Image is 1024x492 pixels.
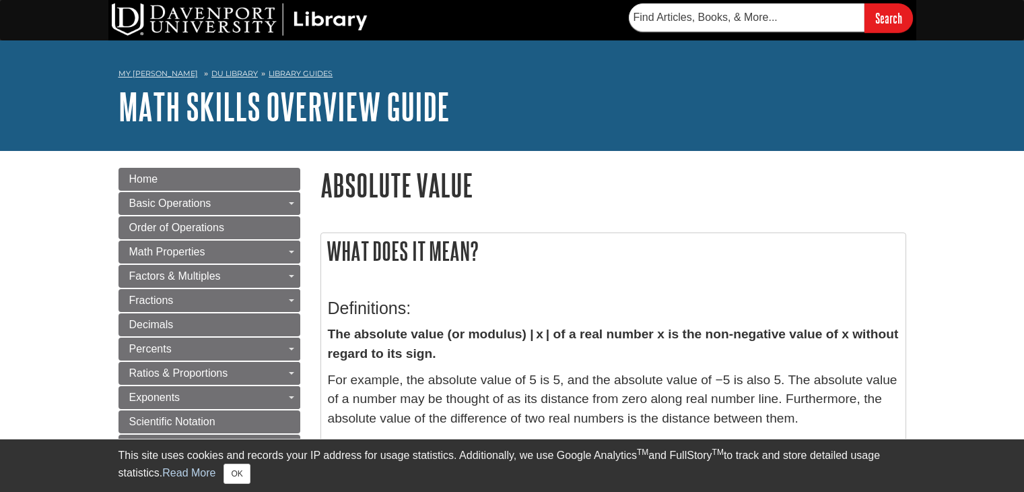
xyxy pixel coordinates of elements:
[129,222,224,233] span: Order of Operations
[320,168,906,202] h1: Absolute Value
[118,362,300,385] a: Ratios & Proportions
[118,216,300,239] a: Order of Operations
[129,343,172,355] span: Percents
[118,241,300,264] a: Math Properties
[118,192,300,215] a: Basic Operations
[129,392,180,403] span: Exponents
[224,464,250,484] button: Close
[129,416,215,427] span: Scientific Notation
[328,299,899,318] h3: Definitions:
[118,265,300,288] a: Factors & Multiples
[629,3,864,32] input: Find Articles, Books, & More...
[129,295,174,306] span: Fractions
[118,168,300,191] a: Home
[629,3,913,32] form: Searches DU Library's articles, books, and more
[129,319,174,330] span: Decimals
[712,448,724,457] sup: TM
[129,270,221,282] span: Factors & Multiples
[118,435,300,458] a: Averages
[328,371,899,429] p: For example, the absolute value of 5 is 5, and the absolute value of −5 is also 5. The absolute v...
[129,246,205,257] span: Math Properties
[129,367,228,379] span: Ratios & Proportions
[118,65,906,86] nav: breadcrumb
[328,437,733,452] strong: The absolute value has the following four fundamental properties:
[637,448,648,457] sup: TM
[118,338,300,361] a: Percents
[269,69,333,78] a: Library Guides
[118,386,300,409] a: Exponents
[129,197,211,209] span: Basic Operations
[129,173,158,185] span: Home
[328,327,899,361] strong: The absolute value (or modulus) | x | of a real number x is the non-negative value of x without r...
[162,467,215,479] a: Read More
[118,289,300,312] a: Fractions
[211,69,258,78] a: DU Library
[112,3,368,36] img: DU Library
[118,86,450,127] a: Math Skills Overview Guide
[321,233,906,269] h2: What does it mean?
[864,3,913,32] input: Search
[118,313,300,336] a: Decimals
[118,410,300,433] a: Scientific Notation
[118,68,198,80] a: My [PERSON_NAME]
[118,448,906,484] div: This site uses cookies and records your IP address for usage statistics. Additionally, we use Goo...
